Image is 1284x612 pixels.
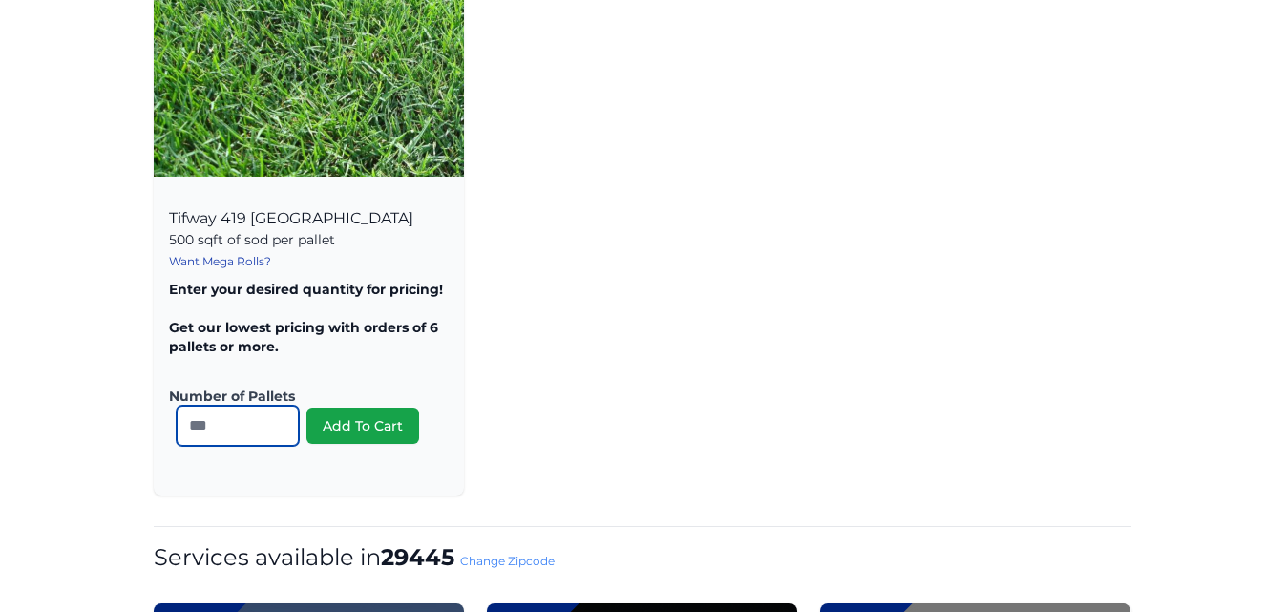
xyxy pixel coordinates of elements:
label: Number of Pallets [169,387,433,406]
p: 500 sqft of sod per pallet [169,230,449,249]
button: Add To Cart [306,408,419,444]
h1: Services available in [154,542,1131,573]
a: Change Zipcode [460,554,555,568]
div: Tifway 419 [GEOGRAPHIC_DATA] [154,188,464,496]
p: Enter your desired quantity for pricing! Get our lowest pricing with orders of 6 pallets or more. [169,280,449,356]
strong: 29445 [381,543,454,571]
a: Want Mega Rolls? [169,254,271,268]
